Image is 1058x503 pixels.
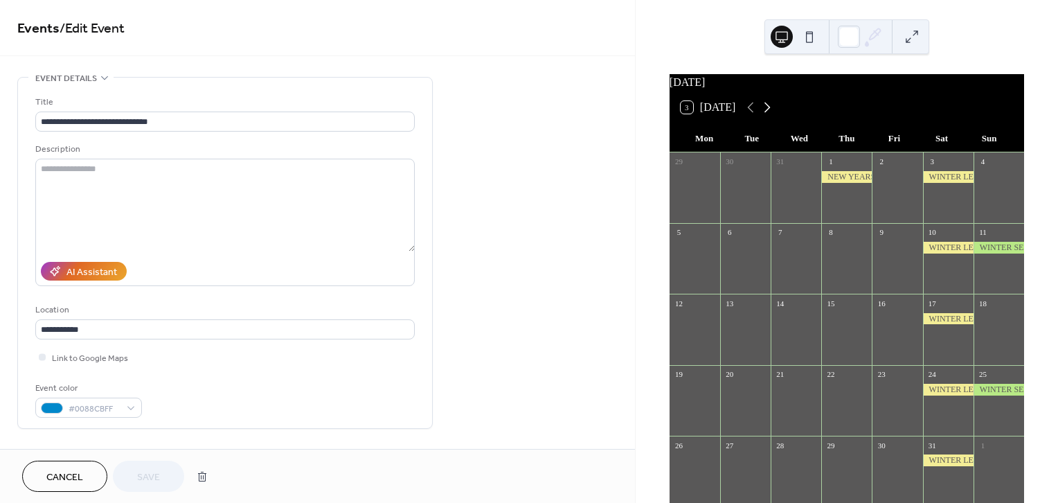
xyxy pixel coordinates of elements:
[825,157,836,167] div: 1
[927,440,938,450] div: 31
[670,74,1024,91] div: [DATE]
[978,440,988,450] div: 1
[69,402,120,416] span: #0088CBFF
[923,384,974,396] div: WINTER LEAGUE - All Lakes
[35,381,139,396] div: Event color
[35,95,412,109] div: Title
[918,125,966,152] div: Sat
[825,298,836,308] div: 15
[674,227,684,238] div: 5
[674,440,684,450] div: 26
[775,157,785,167] div: 31
[974,384,1024,396] div: WINTER SERIES - All Lakes
[724,298,735,308] div: 13
[876,369,886,380] div: 23
[870,125,918,152] div: Fri
[876,298,886,308] div: 16
[676,98,741,117] button: 3[DATE]
[965,125,1013,152] div: Sun
[927,369,938,380] div: 24
[35,445,97,460] span: Date and time
[876,440,886,450] div: 30
[927,227,938,238] div: 10
[923,171,974,183] div: WINTER LEAGUE - All Lakes
[35,303,412,317] div: Location
[724,440,735,450] div: 27
[775,369,785,380] div: 21
[52,351,128,366] span: Link to Google Maps
[978,227,988,238] div: 11
[876,227,886,238] div: 9
[724,227,735,238] div: 6
[22,461,107,492] button: Cancel
[923,455,974,466] div: WINTER LEAGUE - All Lakes
[674,298,684,308] div: 12
[876,157,886,167] div: 2
[724,369,735,380] div: 20
[60,15,125,42] span: / Edit Event
[825,227,836,238] div: 8
[823,125,871,152] div: Thu
[35,71,97,86] span: Event details
[681,125,728,152] div: Mon
[821,171,872,183] div: NEW YEARS DAY OPEN - All Lakes
[974,242,1024,254] div: WINTER SERIES - All Lakes
[775,125,823,152] div: Wed
[923,313,974,325] div: WINTER LEAGUE - All Lakes
[35,142,412,157] div: Description
[775,227,785,238] div: 7
[674,157,684,167] div: 29
[923,242,974,254] div: WINTER LEAGUE - All Lakes
[41,262,127,281] button: AI Assistant
[825,440,836,450] div: 29
[775,298,785,308] div: 14
[927,157,938,167] div: 3
[728,125,775,152] div: Tue
[825,369,836,380] div: 22
[46,470,83,485] span: Cancel
[775,440,785,450] div: 28
[724,157,735,167] div: 30
[978,157,988,167] div: 4
[978,369,988,380] div: 25
[978,298,988,308] div: 18
[66,265,117,280] div: AI Assistant
[674,369,684,380] div: 19
[927,298,938,308] div: 17
[17,15,60,42] a: Events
